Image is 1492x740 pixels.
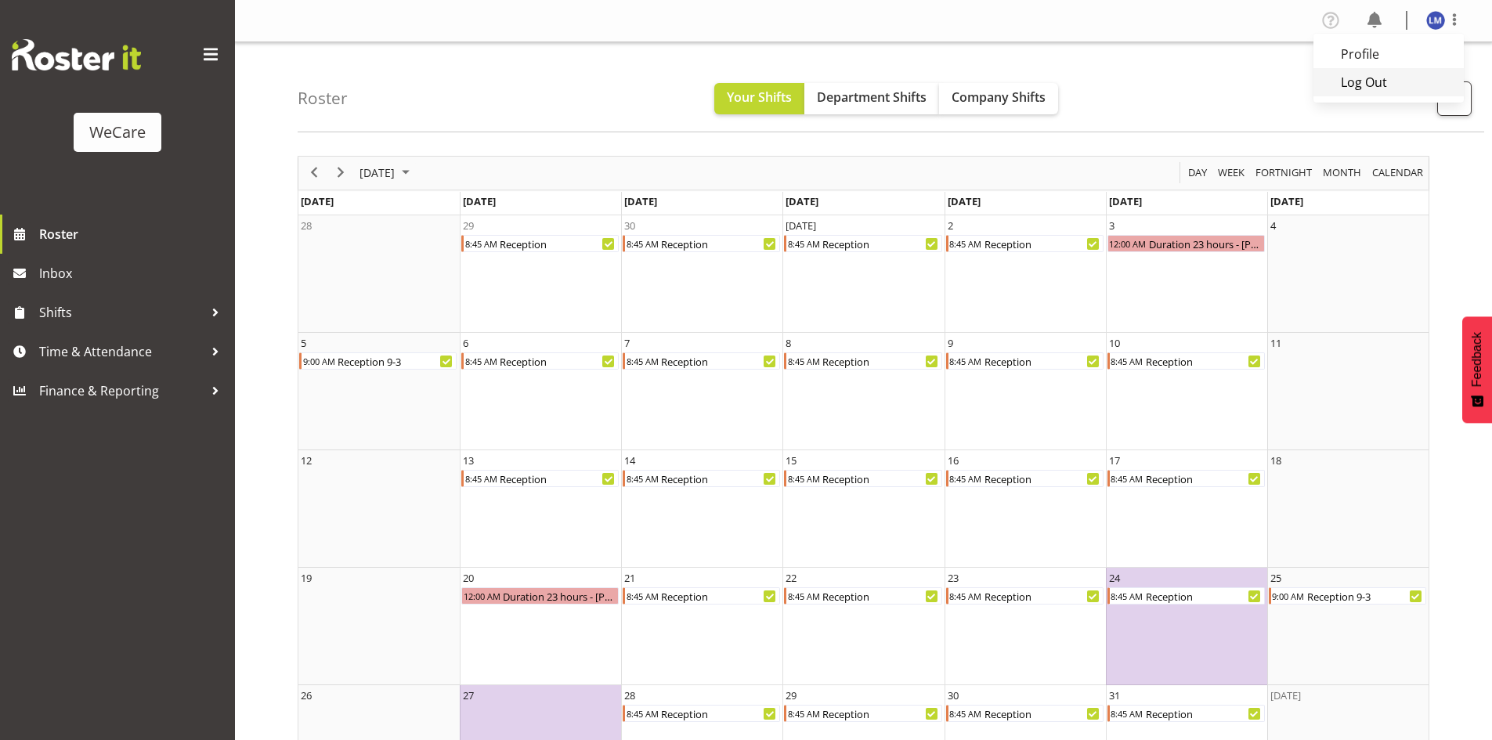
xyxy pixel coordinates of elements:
[625,471,659,486] div: 8:45 AM
[1462,316,1492,423] button: Feedback - Show survey
[625,706,659,721] div: 8:45 AM
[623,705,780,722] div: Reception Begin From Tuesday, October 28, 2025 at 8:45:00 AM GMT+13:00 Ends At Tuesday, October 2...
[1216,163,1248,182] button: Timeline Week
[463,688,474,703] div: 27
[784,587,941,605] div: Reception Begin From Wednesday, October 22, 2025 at 8:45:00 AM GMT+13:00 Ends At Wednesday, Octob...
[821,588,941,604] div: Reception
[1306,588,1425,604] div: Reception 9-3
[621,333,782,450] td: Tuesday, October 7, 2025
[786,588,821,604] div: 8:45 AM
[39,262,227,285] span: Inbox
[621,450,782,568] td: Tuesday, October 14, 2025
[786,353,821,369] div: 8:45 AM
[952,88,1046,106] span: Company Shifts
[498,471,618,486] div: Reception
[1267,215,1429,333] td: Saturday, October 4, 2025
[301,218,312,233] div: 28
[945,333,1106,450] td: Thursday, October 9, 2025
[623,235,780,252] div: Reception Begin From Tuesday, September 30, 2025 at 8:45:00 AM GMT+13:00 Ends At Tuesday, Septemb...
[89,121,146,144] div: WeCare
[460,333,621,450] td: Monday, October 6, 2025
[786,570,797,586] div: 22
[1270,570,1281,586] div: 25
[1106,333,1267,450] td: Friday, October 10, 2025
[624,335,630,351] div: 7
[945,568,1106,685] td: Thursday, October 23, 2025
[501,588,618,604] div: Duration 23 hours - [PERSON_NAME]
[464,353,498,369] div: 8:45 AM
[463,453,474,468] div: 13
[623,352,780,370] div: Reception Begin From Tuesday, October 7, 2025 at 8:45:00 AM GMT+13:00 Ends At Tuesday, October 7,...
[948,335,953,351] div: 9
[1271,588,1306,604] div: 9:00 AM
[1270,218,1276,233] div: 4
[461,352,619,370] div: Reception Begin From Monday, October 6, 2025 at 8:45:00 AM GMT+13:00 Ends At Monday, October 6, 2...
[1270,335,1281,351] div: 11
[784,470,941,487] div: Reception Begin From Wednesday, October 15, 2025 at 8:45:00 AM GMT+13:00 Ends At Wednesday, Octob...
[1313,68,1464,96] a: Log Out
[1370,163,1426,182] button: Month
[1107,587,1265,605] div: Reception Begin From Friday, October 24, 2025 at 8:45:00 AM GMT+13:00 Ends At Friday, October 24,...
[1270,453,1281,468] div: 18
[1187,163,1208,182] span: Day
[623,470,780,487] div: Reception Begin From Tuesday, October 14, 2025 at 8:45:00 AM GMT+13:00 Ends At Tuesday, October 1...
[624,218,635,233] div: 30
[623,587,780,605] div: Reception Begin From Tuesday, October 21, 2025 at 8:45:00 AM GMT+13:00 Ends At Tuesday, October 2...
[39,222,227,246] span: Roster
[786,194,818,208] span: [DATE]
[1108,236,1147,251] div: 12:00 AM
[983,236,1103,251] div: Reception
[946,352,1104,370] div: Reception Begin From Thursday, October 9, 2025 at 8:45:00 AM GMT+13:00 Ends At Thursday, October ...
[948,471,983,486] div: 8:45 AM
[625,588,659,604] div: 8:45 AM
[327,157,354,190] div: next period
[1470,332,1484,387] span: Feedback
[462,588,501,604] div: 12:00 AM
[659,588,779,604] div: Reception
[498,353,618,369] div: Reception
[786,471,821,486] div: 8:45 AM
[301,194,334,208] span: [DATE]
[460,568,621,685] td: Monday, October 20, 2025
[1107,352,1265,370] div: Reception Begin From Friday, October 10, 2025 at 8:45:00 AM GMT+13:00 Ends At Friday, October 10,...
[804,83,939,114] button: Department Shifts
[784,235,941,252] div: Reception Begin From Wednesday, October 1, 2025 at 8:45:00 AM GMT+13:00 Ends At Wednesday, Octobe...
[301,570,312,586] div: 19
[946,235,1104,252] div: Reception Begin From Thursday, October 2, 2025 at 8:45:00 AM GMT+13:00 Ends At Thursday, October ...
[1270,194,1303,208] span: [DATE]
[948,570,959,586] div: 23
[983,706,1103,721] div: Reception
[1144,353,1264,369] div: Reception
[1110,588,1144,604] div: 8:45 AM
[817,88,927,106] span: Department Shifts
[1106,450,1267,568] td: Friday, October 17, 2025
[948,353,983,369] div: 8:45 AM
[298,568,460,685] td: Sunday, October 19, 2025
[301,453,312,468] div: 12
[625,236,659,251] div: 8:45 AM
[463,570,474,586] div: 20
[463,194,496,208] span: [DATE]
[983,353,1103,369] div: Reception
[948,218,953,233] div: 2
[301,335,306,351] div: 5
[945,215,1106,333] td: Thursday, October 2, 2025
[298,333,460,450] td: Sunday, October 5, 2025
[727,88,792,106] span: Your Shifts
[299,352,457,370] div: Reception 9-3 Begin From Sunday, October 5, 2025 at 9:00:00 AM GMT+13:00 Ends At Sunday, October ...
[461,587,619,605] div: Duration 23 hours - Lainie Montgomery Begin From Monday, October 20, 2025 at 12:00:00 AM GMT+13:0...
[1144,706,1264,721] div: Reception
[1106,215,1267,333] td: Friday, October 3, 2025
[624,688,635,703] div: 28
[460,450,621,568] td: Monday, October 13, 2025
[1109,688,1120,703] div: 31
[946,587,1104,605] div: Reception Begin From Thursday, October 23, 2025 at 8:45:00 AM GMT+13:00 Ends At Thursday, October...
[782,333,944,450] td: Wednesday, October 8, 2025
[39,379,204,402] span: Finance & Reporting
[946,470,1104,487] div: Reception Begin From Thursday, October 16, 2025 at 8:45:00 AM GMT+13:00 Ends At Thursday, October...
[782,215,944,333] td: Wednesday, October 1, 2025
[1267,568,1429,685] td: Saturday, October 25, 2025
[1313,40,1464,68] a: Profile
[786,453,797,468] div: 15
[948,706,983,721] div: 8:45 AM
